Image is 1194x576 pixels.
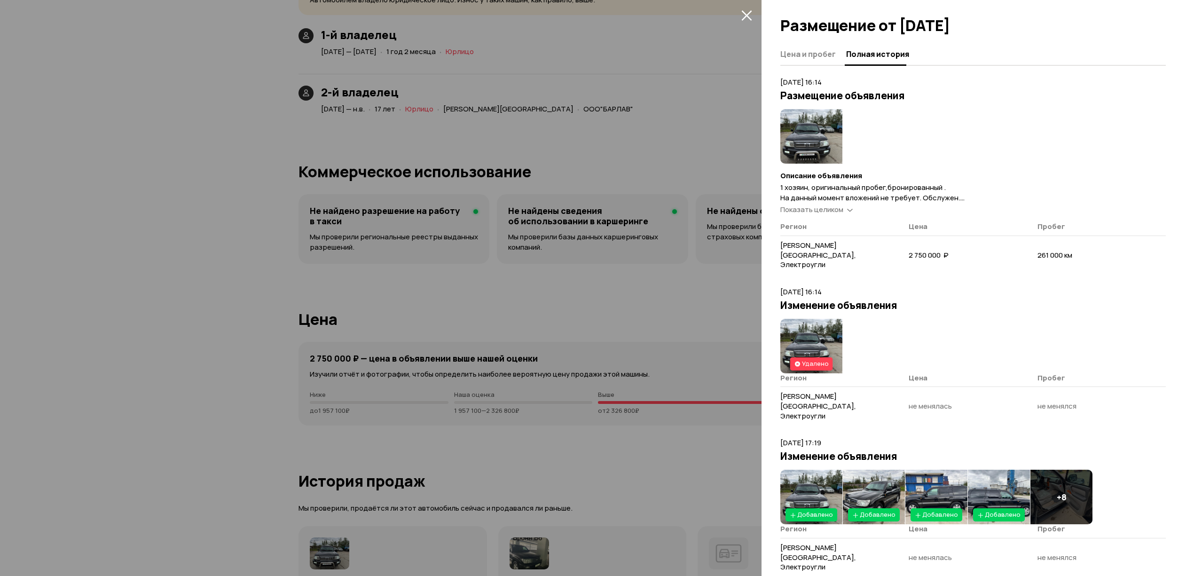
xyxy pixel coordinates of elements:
span: [PERSON_NAME][GEOGRAPHIC_DATA], Электроугли [780,240,856,269]
span: Добавлено [860,510,895,519]
h3: Изменение объявления [780,450,1166,462]
h4: + 8 [1057,492,1067,502]
span: Регион [780,373,807,383]
h4: Описание объявления [780,171,1166,181]
img: 1.xVW2qraMn5ACiWF-B7mfSdzVaf5iMVnaYj5ZhzE8XY40OlyNODwJ2GZrCYc5bFzbYz4NjwA.HUAF0Jmoi9QADAaXcBCb746... [968,470,1030,524]
span: Регион [780,221,807,231]
span: 1 хозяин, оригинальный пробег,бронированный . На данный момент вложений не требует. Обслужен. Ком... [780,182,984,244]
span: не менялся [1037,401,1076,411]
span: Пробег [1037,221,1065,231]
img: 1.teASS7aM7yWmaBHLozia5nw0GUuVjC45ldB9OsCOKTOQiytuxt0vbZ3dLjqd33o8xtspbqQ.1rHNU64dTbUsbvopmwJCQqz... [780,109,842,164]
span: 261 000 км [1037,250,1072,260]
h3: Изменение объявления [780,299,1166,311]
span: Добавлено [922,510,958,519]
button: закрыть [739,8,754,23]
span: Удалено [802,359,829,368]
span: 2 750 000 ₽ [909,250,949,260]
span: не менялась [909,552,952,562]
span: Цена [909,221,927,231]
span: не менялся [1037,552,1076,562]
span: Показать целиком [780,205,843,214]
a: Показать целиком [780,205,853,214]
img: 1.teASS7aM7yWmaBHLozia5nw0GUuVjC45ldB9OsCOKTOQiytuxt0vbZ3dLjqd33o8xtspbqQ.1rHNU64dTbUsbvopmwJCQqz... [780,470,842,524]
img: 1.jVTeqraM15FqiSl_b6niSbTVIf9bMEeGUDgRj15tRYZcOELZUGpBjV09RotYaBGKWWgTi2g.fieHvogg5XuukXepfNOG79o... [843,470,905,524]
span: Пробег [1037,373,1065,383]
p: [DATE] 16:14 [780,287,1166,297]
span: Цена [909,373,927,383]
span: не менялась [909,401,952,411]
span: Цена и пробег [780,49,836,59]
img: 1.x5M8obaMnVaIgmO4jbaJ01beazjuMgtMuDFRHr47DBq-NV8e6zYKG7xgDByyY15IuTJdT4o.gGfwaPZh2m3snu5eTkUfBVM... [905,470,967,524]
span: [PERSON_NAME][GEOGRAPHIC_DATA], Электроугли [780,543,856,572]
span: Добавлено [797,510,833,519]
span: Полная история [846,49,909,59]
p: [DATE] 16:14 [780,77,1166,87]
img: 1.teASS7aM7yWmaBHLozia5nw0GUuVjC45ldB9OsCOKTOQiytuxt0vbZ3dLjqd33o8xtspbqQ.1rHNU64dTbUsbvopmwJCQqz... [780,319,842,373]
span: Добавлено [985,510,1021,519]
span: Пробег [1037,524,1065,534]
span: Регион [780,524,807,534]
p: [DATE] 17:19 [780,438,1166,448]
span: Цена [909,524,927,534]
span: [PERSON_NAME][GEOGRAPHIC_DATA], Электроугли [780,391,856,420]
h3: Размещение объявления [780,89,1166,102]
